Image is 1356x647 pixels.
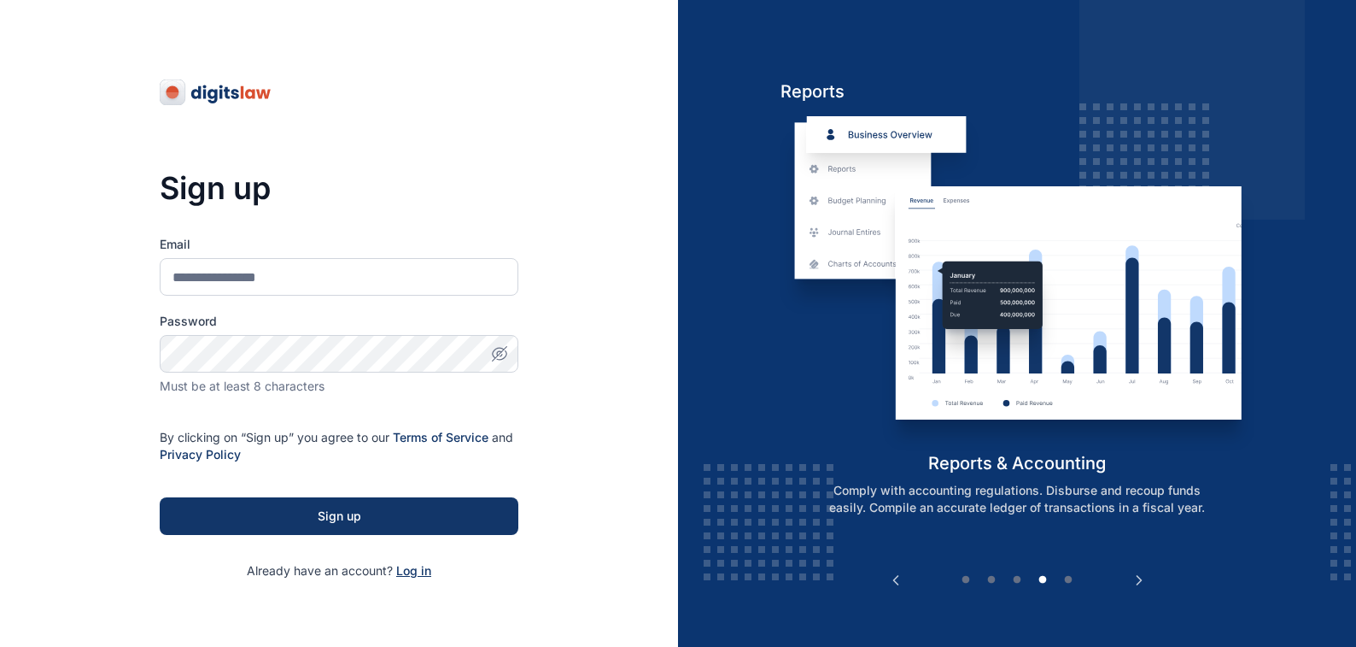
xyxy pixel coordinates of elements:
div: Must be at least 8 characters [160,378,518,395]
label: Password [160,313,518,330]
a: Log in [396,563,431,578]
label: Email [160,236,518,253]
button: 3 [1008,572,1026,589]
button: Sign up [160,497,518,535]
button: Previous [887,572,904,589]
h3: Sign up [160,171,518,205]
img: reports-and-accounting [780,116,1254,451]
a: Privacy Policy [160,447,241,462]
button: 1 [957,572,974,589]
a: Terms of Service [393,430,488,444]
button: Next [1131,572,1148,589]
h5: Reports [780,79,1254,103]
button: 4 [1034,572,1051,589]
button: 5 [1060,572,1077,589]
img: digitslaw-logo [160,79,272,106]
p: Already have an account? [160,562,518,579]
h5: reports & accounting [780,451,1254,475]
button: 2 [983,572,1000,589]
div: Sign up [187,508,491,525]
p: Comply with accounting regulations. Disburse and recoup funds easily. Compile an accurate ledger ... [798,482,1236,516]
p: By clicking on “Sign up” you agree to our and [160,429,518,463]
